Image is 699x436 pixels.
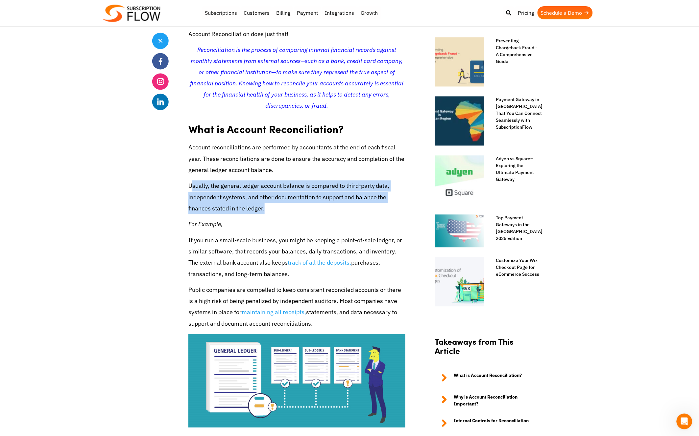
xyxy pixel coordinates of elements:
[435,156,484,205] img: Adyen vs Square
[490,257,540,278] a: Customize Your Wix Checkout Page for eCommerce Success
[435,394,540,408] a: Why is Account Reconciliation Important?
[202,6,240,19] a: Subscriptions
[435,37,484,87] img: Chargeback fraud
[490,97,540,131] a: Payment Gateway in [GEOGRAPHIC_DATA] That You Can Connect Seamlessly with SubscriptionFlow
[294,6,322,19] a: Payment
[454,394,540,408] strong: Why is Account Reconciliation Important?
[288,259,351,267] a: track of all the deposits,
[490,156,540,183] a: Adyen vs Square–Exploring the Ultimate Payment Gateway
[538,6,593,19] a: Schedule a Demo
[188,334,405,428] img: document account reconciliations
[490,37,540,65] a: Preventing Chargeback Fraud - A Comprehensive Guide
[515,6,538,19] a: Pricing
[188,221,223,228] em: For Example,
[242,309,306,316] a: maintaining all receipts,
[490,215,540,242] a: Top Payment Gateways in the [GEOGRAPHIC_DATA] 2025 Edition
[188,29,405,40] p: Account Reconciliation does just that!
[454,418,529,429] strong: Internal Controls for Reconciliation
[357,6,381,19] a: Growth
[190,46,404,110] span: Reconciliation is the process of comparing internal financial records against monthly statements ...
[435,337,540,363] h2: Takeaways from This Article
[188,121,344,137] strong: What is Account Reconciliation?
[188,142,405,176] p: Account reconciliations are performed by accountants at the end of each fiscal year. These reconc...
[273,6,294,19] a: Billing
[188,285,405,330] p: Public companies are compelled to keep consistent reconciled accounts or there is a high risk of ...
[322,6,357,19] a: Integrations
[188,181,405,214] p: Usually, the general ledger account balance is compared to third-party data, independent systems,...
[435,257,484,307] img: Wix-Checkout-Page-for-eCommerce-Success
[435,372,540,384] a: What is Account Reconciliation?
[435,418,540,429] a: Internal Controls for Reconciliation
[188,235,405,280] p: If you run a small-scale business, you might be keeping a point-of-sale ledger, or similar softwa...
[103,5,160,22] img: Subscriptionflow
[435,215,484,248] img: Top-Payment-Gateways-in-US
[435,97,484,146] img: Payment gateway Africa
[454,372,522,384] strong: What is Account Reconciliation?
[677,414,692,429] iframe: Intercom live chat
[240,6,273,19] a: Customers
